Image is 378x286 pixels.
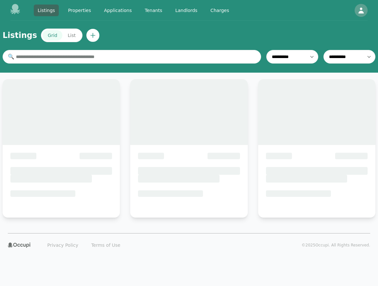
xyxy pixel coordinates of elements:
[44,240,82,250] a: Privacy Policy
[87,240,124,250] a: Terms of Use
[302,243,370,248] p: © 2025 Occupi. All Rights Reserved.
[86,29,99,42] button: Create new listing
[64,5,95,16] a: Properties
[207,5,233,16] a: Charges
[141,5,166,16] a: Tenants
[34,5,59,16] a: Listings
[171,5,201,16] a: Landlords
[43,30,62,41] button: Grid
[3,30,37,41] h1: Listings
[62,30,81,41] button: List
[100,5,136,16] a: Applications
